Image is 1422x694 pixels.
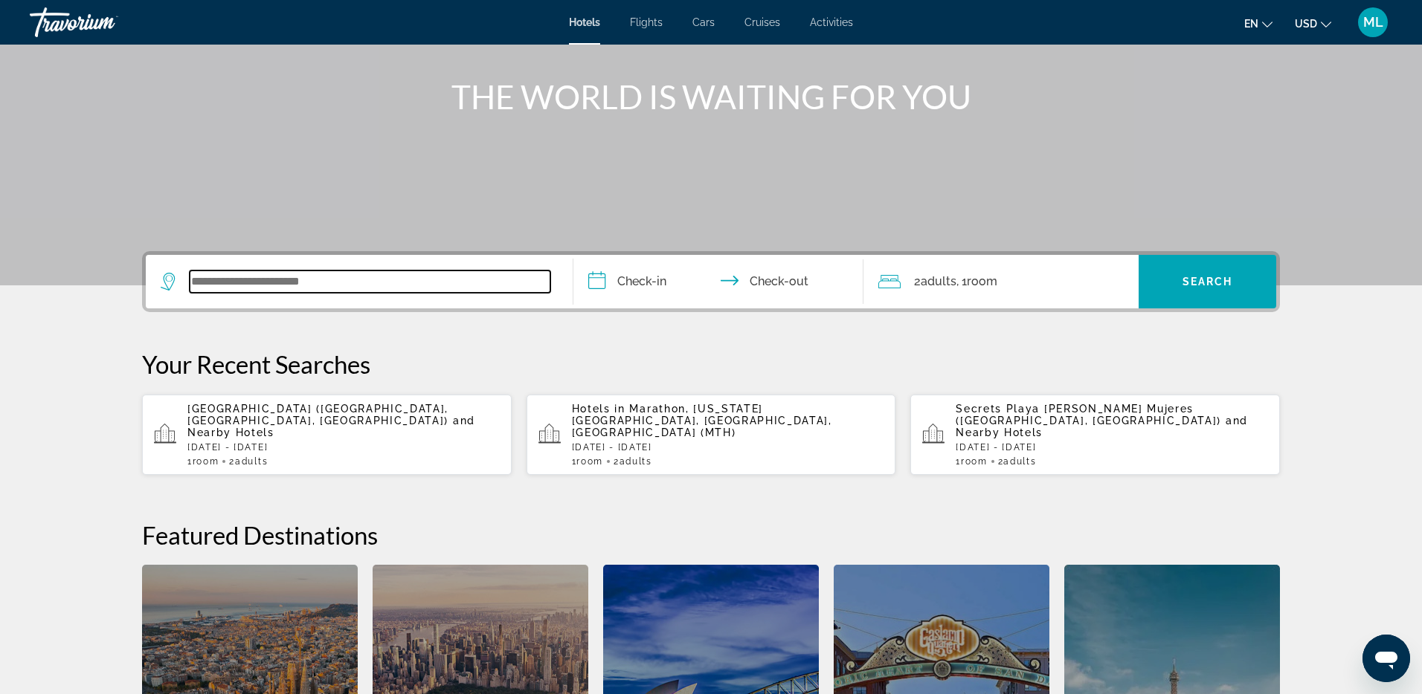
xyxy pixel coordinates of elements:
[572,456,603,467] span: 1
[142,520,1280,550] h2: Featured Destinations
[1363,635,1410,682] iframe: Button to launch messaging window
[229,456,268,467] span: 2
[998,456,1037,467] span: 2
[956,442,1268,453] p: [DATE] - [DATE]
[572,403,832,438] span: Marathon, [US_STATE][GEOGRAPHIC_DATA], [GEOGRAPHIC_DATA], [GEOGRAPHIC_DATA] (MTH)
[573,255,863,308] button: Check in and out dates
[1295,18,1317,30] span: USD
[914,271,956,292] span: 2
[187,442,500,453] p: [DATE] - [DATE]
[1139,255,1276,308] button: Search
[614,456,652,467] span: 2
[1354,7,1392,38] button: User Menu
[961,456,988,467] span: Room
[967,274,997,288] span: Room
[956,456,987,467] span: 1
[569,16,600,28] a: Hotels
[620,456,652,467] span: Adults
[956,415,1248,438] span: and Nearby Hotels
[810,16,853,28] a: Activities
[1003,456,1036,467] span: Adults
[572,442,884,453] p: [DATE] - [DATE]
[142,349,1280,379] p: Your Recent Searches
[1363,15,1383,30] span: ML
[193,456,219,467] span: Room
[30,3,178,42] a: Travorium
[235,456,268,467] span: Adults
[863,255,1139,308] button: Travelers: 2 adults, 0 children
[910,394,1280,476] button: Secrets Playa [PERSON_NAME] Mujeres ([GEOGRAPHIC_DATA], [GEOGRAPHIC_DATA]) and Nearby Hotels[DATE...
[187,415,475,438] span: and Nearby Hotels
[142,394,512,476] button: [GEOGRAPHIC_DATA] ([GEOGRAPHIC_DATA], [GEOGRAPHIC_DATA], [GEOGRAPHIC_DATA]) and Nearby Hotels[DAT...
[187,456,219,467] span: 1
[744,16,780,28] a: Cruises
[921,274,956,288] span: Adults
[572,403,625,415] span: Hotels in
[527,394,896,476] button: Hotels in Marathon, [US_STATE][GEOGRAPHIC_DATA], [GEOGRAPHIC_DATA], [GEOGRAPHIC_DATA] (MTH)[DATE]...
[630,16,663,28] a: Flights
[956,271,997,292] span: , 1
[146,255,1276,308] div: Search widget
[1244,13,1273,34] button: Change language
[1244,18,1258,30] span: en
[692,16,715,28] a: Cars
[1183,276,1233,288] span: Search
[956,403,1221,427] span: Secrets Playa [PERSON_NAME] Mujeres ([GEOGRAPHIC_DATA], [GEOGRAPHIC_DATA])
[187,403,448,427] span: [GEOGRAPHIC_DATA] ([GEOGRAPHIC_DATA], [GEOGRAPHIC_DATA], [GEOGRAPHIC_DATA])
[1295,13,1331,34] button: Change currency
[576,456,603,467] span: Room
[432,77,990,116] h1: THE WORLD IS WAITING FOR YOU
